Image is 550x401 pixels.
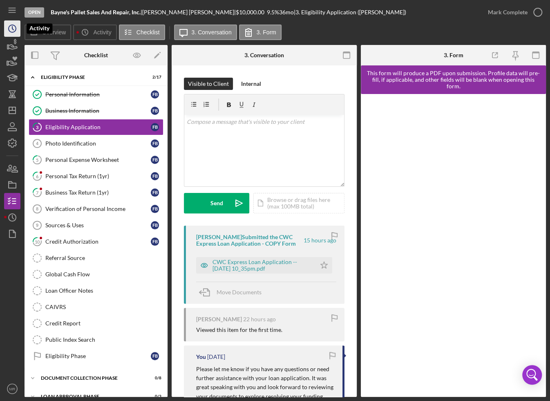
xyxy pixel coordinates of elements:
a: Eligibility PhaseFB [29,348,163,364]
div: This form will produce a PDF upon submission. Profile data will pre-fill, if applicable, and othe... [365,70,542,90]
div: 2 / 17 [147,75,161,80]
div: $10,000.00 [236,9,267,16]
div: 0 / 3 [147,394,161,399]
div: Loan Approval Phase [41,394,141,399]
div: 3. Form [444,52,463,58]
div: Photo Identification [45,140,151,147]
div: 36 mo [279,9,294,16]
div: Visible to Client [188,78,229,90]
div: 0 / 8 [147,376,161,381]
div: Personal Tax Return (1yr) [45,173,151,179]
time: 2025-08-18 21:52 [207,354,225,360]
a: Referral Source [29,250,163,266]
div: Viewed this item for the first time. [196,327,282,333]
div: Credit Report [45,320,163,327]
div: Checklist [84,52,108,58]
div: [PERSON_NAME] [PERSON_NAME] | [142,9,236,16]
a: 6Personal Tax Return (1yr)FB [29,168,163,184]
a: Credit Report [29,315,163,332]
div: Personal Information [45,91,151,98]
div: F B [151,205,159,213]
div: Mark Complete [488,4,528,20]
div: [PERSON_NAME] [196,316,242,323]
div: Open Intercom Messenger [522,365,542,385]
label: 3. Conversation [192,29,232,36]
div: F B [151,221,159,229]
div: F B [151,107,159,115]
div: 9.5 % [267,9,279,16]
tspan: 9 [36,223,38,228]
div: Document Collection Phase [41,376,141,381]
a: Business InformationFB [29,103,163,119]
div: F B [151,139,159,148]
a: Public Index Search [29,332,163,348]
div: Eligibility Application [45,124,151,130]
a: 3Eligibility ApplicationFB [29,119,163,135]
tspan: 7 [36,190,39,195]
button: 3. Form [239,25,282,40]
label: Overview [42,29,66,36]
div: Business Tax Return (1yr) [45,189,151,196]
div: Sources & Uses [45,222,151,229]
button: Checklist [119,25,165,40]
iframe: Lenderfit form [369,102,539,389]
a: CAIVRS [29,299,163,315]
div: F B [151,123,159,131]
div: You [196,354,206,360]
button: 3. Conversation [174,25,237,40]
div: F B [151,90,159,99]
div: Verification of Personal Income [45,206,151,212]
tspan: 3 [36,124,38,130]
a: 4Photo IdentificationFB [29,135,163,152]
div: F B [151,172,159,180]
div: Referral Source [45,255,163,261]
div: 3. Conversation [244,52,284,58]
a: Loan Officer Notes [29,282,163,299]
div: Global Cash Flow [45,271,163,278]
div: Internal [241,78,261,90]
div: Eligibility Phase [41,75,141,80]
button: Overview [25,25,71,40]
span: Move Documents [217,289,262,296]
div: F B [151,188,159,197]
div: Business Information [45,108,151,114]
a: 7Business Tax Return (1yr)FB [29,184,163,201]
div: Loan Officer Notes [45,287,163,294]
a: 9Sources & UsesFB [29,217,163,233]
label: 3. Form [257,29,276,36]
div: | [51,9,142,16]
a: Personal InformationFB [29,86,163,103]
div: Open [25,7,44,18]
div: CWC Express Loan Application -- [DATE] 10_35pm.pdf [212,259,312,272]
button: Send [184,193,249,213]
button: Visible to Client [184,78,233,90]
tspan: 6 [36,173,39,179]
a: 10Credit AuthorizationFB [29,233,163,250]
button: Internal [237,78,265,90]
div: Send [210,193,223,213]
div: Eligibility Phase [45,353,151,359]
div: Personal Expense Worksheet [45,157,151,163]
a: Global Cash Flow [29,266,163,282]
label: Checklist [136,29,160,36]
tspan: 4 [36,141,39,146]
tspan: 5 [36,157,38,162]
tspan: 8 [36,206,38,211]
button: Activity [73,25,116,40]
button: CWC Express Loan Application -- [DATE] 10_35pm.pdf [196,257,332,273]
label: Activity [93,29,111,36]
div: | 3. Eligibility Application ([PERSON_NAME]) [294,9,406,16]
b: Bayne's Pallet Sales And Repair, Inc. [51,9,141,16]
div: Credit Authorization [45,238,151,245]
a: 5Personal Expense WorksheetFB [29,152,163,168]
div: CAIVRS [45,304,163,310]
button: Mark Complete [480,4,546,20]
div: F B [151,237,159,246]
div: F B [151,156,159,164]
div: Public Index Search [45,336,163,343]
time: 2025-08-27 20:20 [243,316,276,323]
button: MR [4,381,20,397]
time: 2025-08-28 02:35 [304,237,336,244]
div: [PERSON_NAME] Submitted the CWC Express Loan Application - COPY Form [196,234,302,247]
text: MR [9,387,16,391]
